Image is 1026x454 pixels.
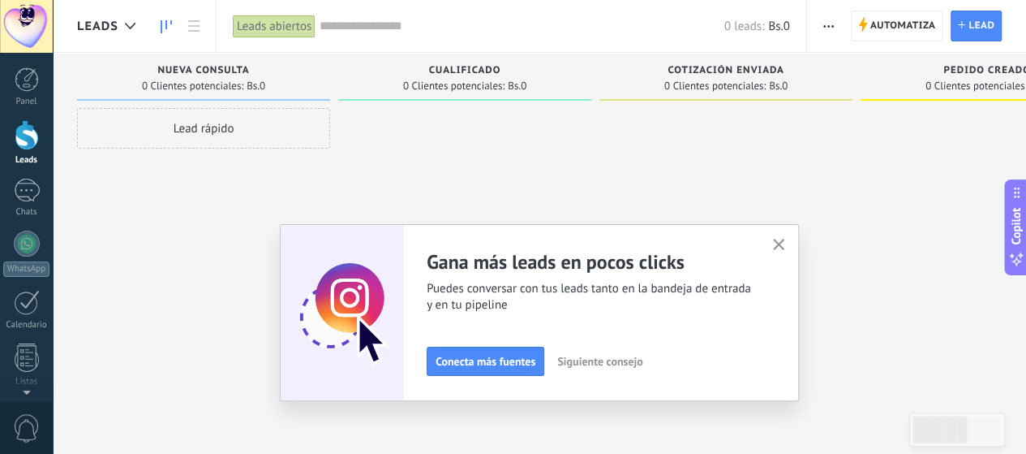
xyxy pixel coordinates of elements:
a: Lista [180,11,208,42]
span: 0 leads: [724,19,764,34]
div: Lead rápido [77,108,330,149]
div: Leads abiertos [233,15,316,38]
span: Conecta más fuentes [436,356,535,367]
span: Nueva consulta [157,65,249,76]
a: Automatiza [851,11,943,41]
div: WhatsApp [3,262,49,277]
a: Leads [152,11,180,42]
span: Copilot [1008,207,1024,244]
span: Cotización enviada [668,65,784,76]
button: Conecta más fuentes [427,347,544,376]
div: Cualificado [346,65,583,79]
div: Nueva consulta [85,65,322,79]
span: Cualificado [429,65,501,76]
div: Leads [3,155,50,166]
a: Lead [951,11,1002,41]
div: Cotización enviada [607,65,844,79]
span: Puedes conversar con tus leads tanto en la bandeja de entrada y en tu pipeline [427,281,753,313]
span: Bs.0 [508,81,526,91]
span: Automatiza [870,11,936,41]
span: Bs.0 [769,81,788,91]
h2: Gana más leads en pocos clicks [427,249,753,275]
span: Leads [77,19,118,34]
span: 0 Clientes potenciales: [142,81,243,91]
span: Bs.0 [768,19,789,34]
span: Lead [968,11,994,41]
span: 0 Clientes potenciales: [403,81,504,91]
div: Chats [3,207,50,218]
span: 0 Clientes potenciales: [664,81,766,91]
span: Bs.0 [247,81,265,91]
div: Calendario [3,320,50,331]
button: Siguiente consejo [550,349,650,374]
span: Siguiente consejo [557,356,642,367]
button: Más [817,11,840,41]
div: Panel [3,97,50,107]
